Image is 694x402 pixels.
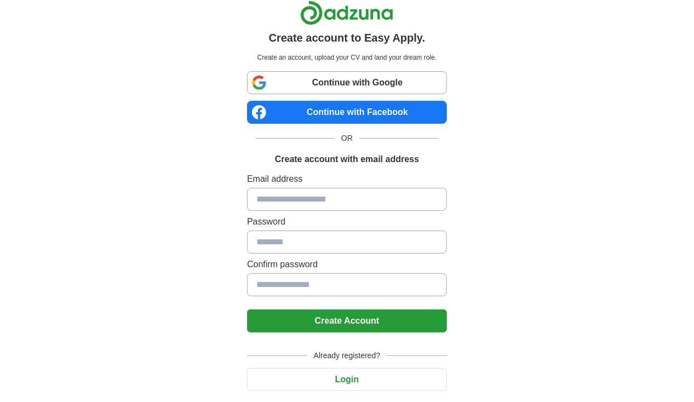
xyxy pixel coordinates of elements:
a: Login [247,375,447,384]
a: Continue with Google [247,71,447,94]
img: Adzuna logo [300,1,393,25]
h1: Create account with email address [275,153,419,166]
p: Create an account, upload your CV and land your dream role. [249,53,445,62]
span: Already registered? [307,350,387,361]
label: Password [247,215,447,228]
label: Confirm password [247,258,447,271]
span: OR [335,133,359,144]
button: Create Account [247,309,447,332]
button: Login [247,368,447,391]
label: Email address [247,173,447,186]
h1: Create account to Easy Apply. [269,30,426,46]
a: Continue with Facebook [247,101,447,124]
